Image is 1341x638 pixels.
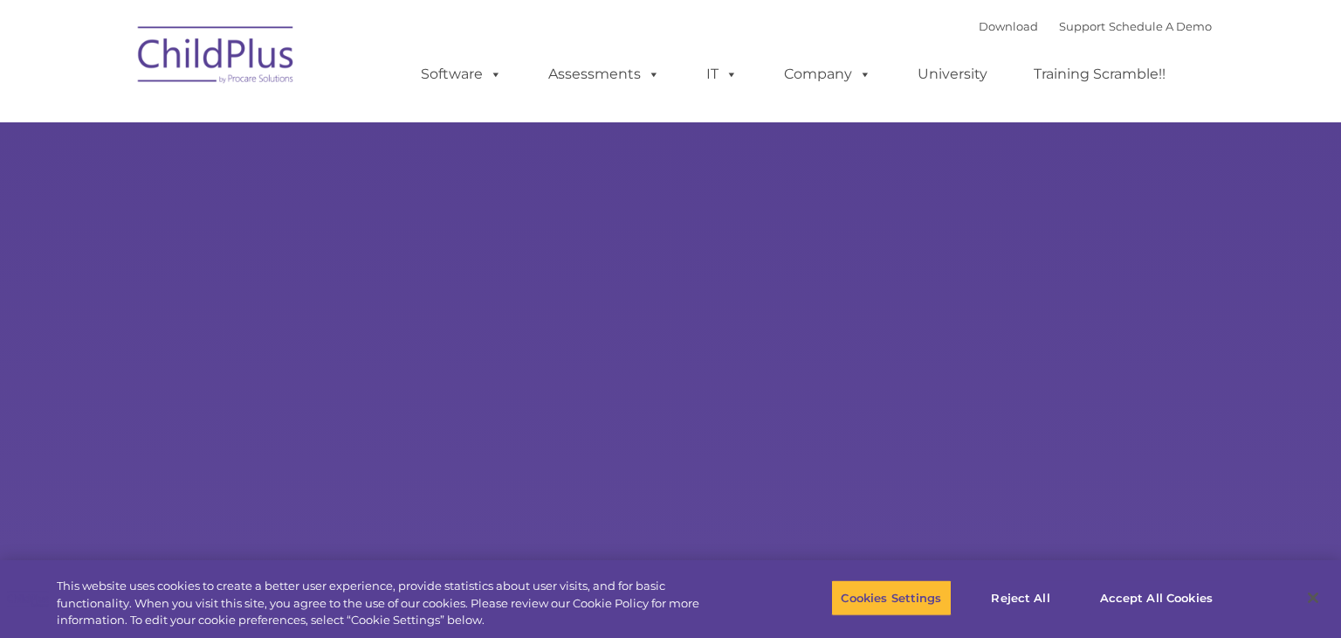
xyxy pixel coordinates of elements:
font: | [979,19,1212,33]
a: Company [767,57,889,92]
a: Assessments [531,57,677,92]
button: Accept All Cookies [1090,579,1222,616]
div: This website uses cookies to create a better user experience, provide statistics about user visit... [57,578,738,629]
a: University [900,57,1005,92]
button: Close [1294,579,1332,617]
img: ChildPlus by Procare Solutions [129,14,304,101]
button: Reject All [966,579,1076,616]
a: IT [689,57,755,92]
a: Download [979,19,1038,33]
a: Support [1059,19,1105,33]
a: Software [403,57,519,92]
a: Training Scramble!! [1016,57,1183,92]
button: Cookies Settings [831,579,951,616]
a: Schedule A Demo [1109,19,1212,33]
